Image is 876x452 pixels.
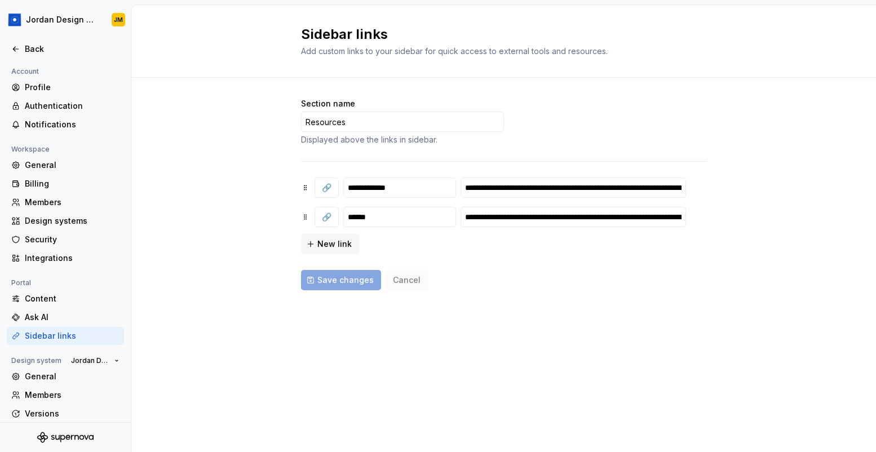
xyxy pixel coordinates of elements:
[7,276,36,290] div: Portal
[25,330,120,342] div: Sidebar links
[7,231,124,249] a: Security
[301,134,504,145] div: Displayed above the links in sidebar.
[25,178,120,189] div: Billing
[37,432,94,443] svg: Supernova Logo
[7,143,54,156] div: Workspace
[7,116,124,134] a: Notifications
[7,156,124,174] a: General
[25,252,120,264] div: Integrations
[25,408,120,419] div: Versions
[25,43,120,55] div: Back
[301,25,693,43] h2: Sidebar links
[7,405,124,423] a: Versions
[301,234,359,254] button: New link
[7,249,124,267] a: Integrations
[317,238,352,250] span: New link
[7,40,124,58] a: Back
[7,193,124,211] a: Members
[25,371,120,382] div: General
[301,46,608,56] span: Add custom links to your sidebar for quick access to external tools and resources.
[25,159,120,171] div: General
[114,15,123,24] div: JM
[315,207,339,227] button: 🔗
[7,175,124,193] a: Billing
[2,7,129,32] button: Jordan Design SystemJM
[7,327,124,345] a: Sidebar links
[25,389,120,401] div: Members
[71,356,110,365] span: Jordan Design System
[7,308,124,326] a: Ask AI
[7,367,124,385] a: General
[25,82,120,93] div: Profile
[7,386,124,404] a: Members
[25,234,120,245] div: Security
[7,212,124,230] a: Design systems
[25,119,120,130] div: Notifications
[301,98,355,109] label: Section name
[322,182,331,193] span: 🔗
[26,14,98,25] div: Jordan Design System
[25,215,120,227] div: Design systems
[7,354,66,367] div: Design system
[7,78,124,96] a: Profile
[25,312,120,323] div: Ask AI
[25,293,120,304] div: Content
[322,211,331,223] span: 🔗
[25,197,120,208] div: Members
[7,97,124,115] a: Authentication
[25,100,120,112] div: Authentication
[8,13,21,26] img: 049812b6-2877-400d-9dc9-987621144c16.png
[7,290,124,308] a: Content
[7,65,43,78] div: Account
[315,178,339,198] button: 🔗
